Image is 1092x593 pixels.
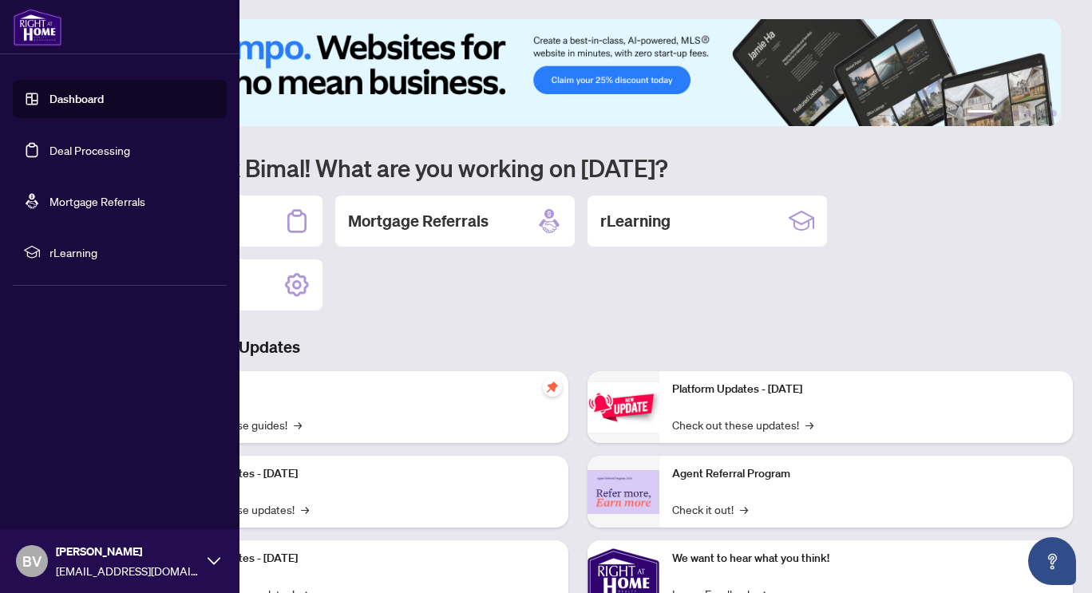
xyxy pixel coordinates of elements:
[301,500,309,518] span: →
[588,382,659,433] img: Platform Updates - June 23, 2025
[49,92,104,106] a: Dashboard
[1012,110,1019,117] button: 3
[672,550,1060,567] p: We want to hear what you think!
[672,465,1060,483] p: Agent Referral Program
[22,550,42,572] span: BV
[56,562,200,579] span: [EMAIL_ADDRESS][DOMAIN_NAME]
[168,465,556,483] p: Platform Updates - [DATE]
[672,381,1060,398] p: Platform Updates - [DATE]
[49,243,216,261] span: rLearning
[1025,110,1031,117] button: 4
[672,416,813,433] a: Check out these updates!→
[49,194,145,208] a: Mortgage Referrals
[600,210,671,232] h2: rLearning
[13,8,62,46] img: logo
[805,416,813,433] span: →
[294,416,302,433] span: →
[1038,110,1044,117] button: 5
[83,152,1073,183] h1: Welcome back Bimal! What are you working on [DATE]?
[56,543,200,560] span: [PERSON_NAME]
[49,143,130,157] a: Deal Processing
[168,381,556,398] p: Self-Help
[168,550,556,567] p: Platform Updates - [DATE]
[1050,110,1057,117] button: 6
[672,500,748,518] a: Check it out!→
[999,110,1006,117] button: 2
[543,378,562,397] span: pushpin
[83,336,1073,358] h3: Brokerage & Industry Updates
[1028,537,1076,585] button: Open asap
[740,500,748,518] span: →
[348,210,489,232] h2: Mortgage Referrals
[588,470,659,514] img: Agent Referral Program
[83,19,1061,126] img: Slide 0
[967,110,993,117] button: 1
